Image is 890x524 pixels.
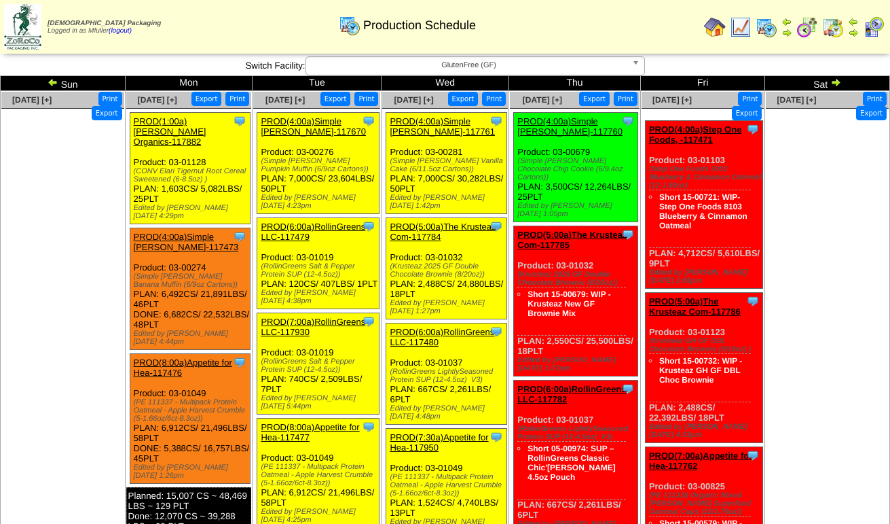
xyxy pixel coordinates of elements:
[257,113,379,214] div: Product: 03-00276 PLAN: 7,000CS / 23,604LBS / 50PLT
[645,121,762,289] div: Product: 03-01103 PLAN: 4,712CS / 5,610LBS / 9PLT
[130,354,250,484] div: Product: 03-01049 PLAN: 6,912CS / 21,496LBS / 58PLT DONE: 5,388CS / 16,757LBS / 45PLT
[339,14,360,36] img: calendarprod.gif
[390,404,506,421] div: Edited by [PERSON_NAME] [DATE] 4:48pm
[390,157,506,173] div: (Simple [PERSON_NAME] Vanilla Cake (6/11.5oz Cartons))
[621,114,635,128] img: Tooltip
[261,116,366,137] a: PROD(4:00a)Simple [PERSON_NAME]-117670
[517,425,637,441] div: (RollinGreens LightlySeasoned Protein SUP (12-4.5oz) V3)
[621,228,635,241] img: Tooltip
[312,57,627,73] span: GlutenFree (GF)
[138,95,177,105] a: [DATE] [+]
[4,4,41,50] img: zoroco-logo-small.webp
[489,220,503,233] img: Tooltip
[261,289,379,305] div: Edited by [PERSON_NAME] [DATE] 4:38pm
[257,313,379,415] div: Product: 03-01019 PLAN: 740CS / 2,509LBS / 7PLT
[386,324,506,425] div: Product: 03-01037 PLAN: 667CS / 2,261LBS / 6PLT
[523,95,562,105] a: [DATE] [+]
[659,356,742,385] a: Short 15-00732: WIP - Krusteaz GH GF DBL Choc Brownie
[863,92,887,106] button: Print
[509,76,641,91] td: Thu
[645,293,762,443] div: Product: 03-01123 PLAN: 2,488CS / 22,392LBS / 18PLT
[1,76,126,91] td: Sun
[765,76,890,91] td: Sat
[489,325,503,338] img: Tooltip
[649,124,742,145] a: PROD(4:00a)Step One Foods, -117471
[448,92,479,106] button: Export
[390,473,506,497] div: (PE 111337 - Multipack Protein Oatmeal - Apple Harvest Crumble (5-1.66oz/6ct-8.3oz))
[746,122,760,136] img: Tooltip
[225,92,249,106] button: Print
[527,444,616,482] a: Short 05-00974: SUP – RollinGreens Classic Chic'[PERSON_NAME] 4.5oz Pouch
[382,76,509,91] td: Wed
[48,77,58,88] img: arrowleft.gif
[134,167,250,184] div: (CONV Elari Tigernut Root Cereal Sweetened (6-8.5oz) )
[390,327,494,347] a: PROD(6:00a)RollinGreens LLC-117480
[781,16,792,27] img: arrowleft.gif
[649,337,762,353] div: (Krusteaz GH GF DBL Chocolate Brownie (8/18oz) )
[489,430,503,444] img: Tooltip
[856,106,887,120] button: Export
[390,222,496,242] a: PROD(5:00a)The Krusteaz Com-117784
[48,20,161,27] span: [DEMOGRAPHIC_DATA] Packaging
[848,27,859,38] img: arrowright.gif
[92,106,122,120] button: Export
[363,18,476,33] span: Production Schedule
[848,16,859,27] img: arrowleft.gif
[134,398,250,423] div: (PE 111337 - Multipack Protein Oatmeal - Apple Harvest Crumble (5-1.66oz/6ct-8.3oz))
[261,222,365,242] a: PROD(6:00a)RollinGreens LLC-117479
[261,463,379,487] div: (PE 111337 - Multipack Protein Oatmeal - Apple Harvest Crumble (5-1.66oz/6ct-8.3oz))
[863,16,885,38] img: calendarcustomer.gif
[517,270,637,287] div: (Krusteaz 2025 GF Double Chocolate Brownie (8/20oz))
[796,16,818,38] img: calendarblend.gif
[777,95,817,105] span: [DATE] [+]
[579,92,610,106] button: Export
[134,232,239,252] a: PROD(4:00a)Simple [PERSON_NAME]-117473
[386,218,506,319] div: Product: 03-01032 PLAN: 2,488CS / 24,880LBS / 18PLT
[134,116,206,147] a: PROD(1:00a)[PERSON_NAME] Organics-117882
[261,357,379,374] div: (RollinGreens Salt & Pepper Protein SUP (12-4.5oz))
[756,16,777,38] img: calendarprod.gif
[253,76,382,91] td: Tue
[390,368,506,384] div: (RollinGreens LightlySeasoned Protein SUP (12-4.5oz) V3)
[233,230,246,243] img: Tooltip
[191,92,222,106] button: Export
[394,95,434,105] a: [DATE] [+]
[233,114,246,128] img: Tooltip
[261,422,359,442] a: PROD(8:00a)Appetite for Hea-117477
[649,268,762,285] div: Edited by [PERSON_NAME] [DATE] 1:05pm
[649,165,762,190] div: (Step One Foods 5003 Blueberry & Cinnamon Oatmeal (12-1.59oz)
[652,95,692,105] a: [DATE] [+]
[261,394,379,411] div: Edited by [PERSON_NAME] [DATE] 5:44pm
[517,384,626,404] a: PROD(6:00a)RollinGreens LLC-117782
[649,491,762,516] div: (PE 111316 Organic Mixed [PERSON_NAME] Superfood Oatmeal Cups (12/1.76oz))
[730,16,752,38] img: line_graph.gif
[514,226,638,377] div: Product: 03-01032 PLAN: 2,550CS / 25,500LBS / 18PLT
[390,262,506,279] div: (Krusteaz 2025 GF Double Chocolate Brownie (8/20oz))
[649,423,762,439] div: Edited by [PERSON_NAME] [DATE] 4:53pm
[261,508,379,524] div: Edited by [PERSON_NAME] [DATE] 4:25pm
[98,92,122,106] button: Print
[354,92,378,106] button: Print
[362,420,375,434] img: Tooltip
[320,92,351,106] button: Export
[134,204,250,220] div: Edited by [PERSON_NAME] [DATE] 4:29pm
[517,356,637,372] div: Edited by [PERSON_NAME] [DATE] 1:27pm
[134,330,250,346] div: Edited by [PERSON_NAME] [DATE] 4:44pm
[134,357,232,378] a: PROD(8:00a)Appetite for Hea-117476
[482,92,506,106] button: Print
[261,194,379,210] div: Edited by [PERSON_NAME] [DATE] 4:23pm
[390,194,506,210] div: Edited by [PERSON_NAME] [DATE] 1:42pm
[261,317,365,337] a: PROD(7:00a)RollinGreens LLC-117930
[362,315,375,328] img: Tooltip
[517,202,637,218] div: Edited by [PERSON_NAME] [DATE] 1:05pm
[659,192,747,230] a: Short 15-00721: WIP- Step One Foods 8103 Blueberry & Cinnamon Oatmeal
[265,95,305,105] a: [DATE] [+]
[517,230,627,250] a: PROD(5:00a)The Krusteaz Com-117785
[704,16,726,38] img: home.gif
[517,116,623,137] a: PROD(4:00a)Simple [PERSON_NAME]-117760
[514,113,638,222] div: Product: 03-00679 PLAN: 3,500CS / 12,264LBS / 25PLT
[746,294,760,308] img: Tooltip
